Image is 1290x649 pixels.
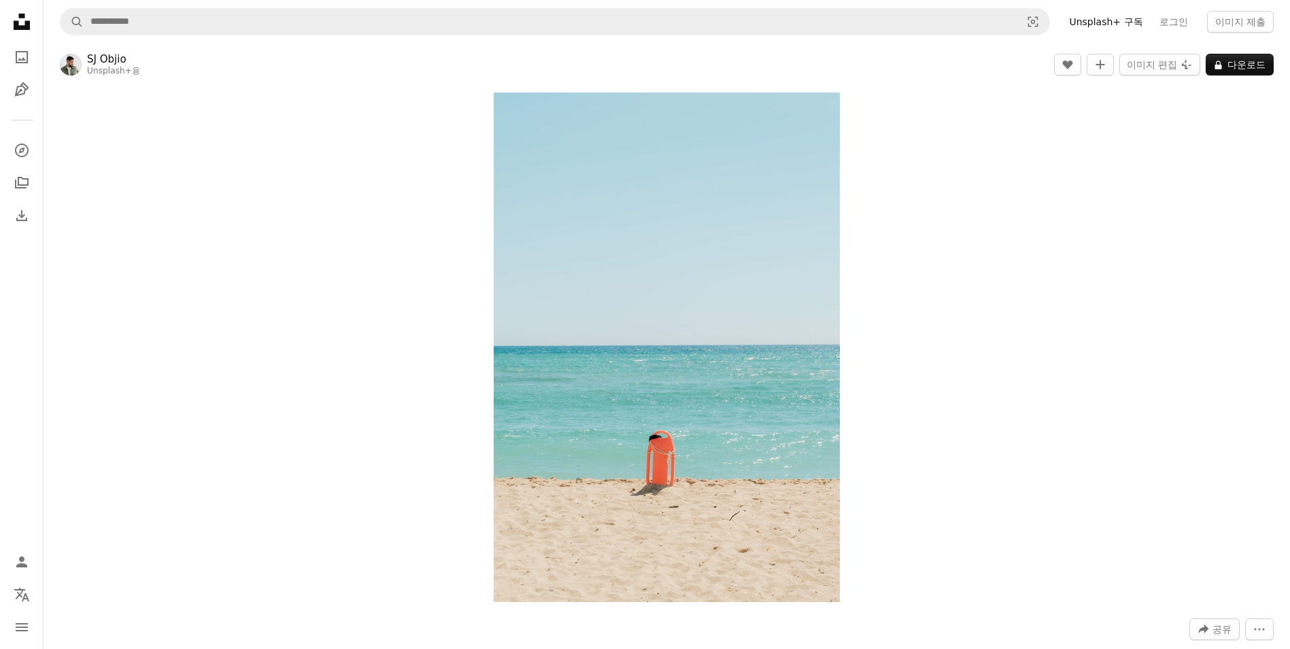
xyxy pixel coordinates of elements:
[494,93,841,602] button: 이 이미지 확대
[87,66,140,77] div: 용
[8,169,35,197] a: 컬렉션
[1087,54,1114,76] button: 컬렉션에 추가
[60,8,1050,35] form: 사이트 전체에서 이미지 찾기
[1207,11,1274,33] button: 이미지 제출
[8,137,35,164] a: 탐색
[8,548,35,576] a: 로그인 / 가입
[494,93,841,602] img: 모래 해변 위에 앉아 있는 빨간 의자
[1206,54,1274,76] button: 다운로드
[87,52,140,66] a: SJ Objio
[8,614,35,641] button: 메뉴
[1245,618,1274,640] button: 더 많은 작업
[8,202,35,229] a: 다운로드 내역
[8,581,35,608] button: 언어
[1212,619,1232,639] span: 공유
[1189,618,1240,640] button: 이 이미지 공유
[1151,11,1196,33] a: 로그인
[61,9,84,35] button: Unsplash 검색
[1061,11,1151,33] a: Unsplash+ 구독
[87,66,132,76] a: Unsplash+
[1017,9,1049,35] button: 시각적 검색
[8,44,35,71] a: 사진
[60,54,82,76] img: SJ Objio의 프로필로 이동
[1119,54,1200,76] button: 이미지 편집
[1054,54,1081,76] button: 좋아요
[8,76,35,103] a: 일러스트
